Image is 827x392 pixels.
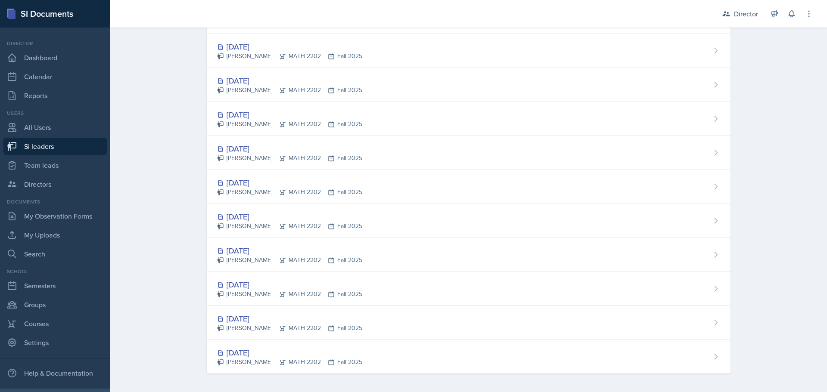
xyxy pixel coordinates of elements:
[217,41,362,52] div: [DATE]
[217,211,362,222] div: [DATE]
[207,102,731,136] a: [DATE] [PERSON_NAME]MATH 2202Fall 2025
[207,68,731,102] a: [DATE] [PERSON_NAME]MATH 2202Fall 2025
[217,313,362,324] div: [DATE]
[217,154,362,163] div: [PERSON_NAME] MATH 2202 Fall 2025
[3,296,107,313] a: Groups
[217,86,362,95] div: [PERSON_NAME] MATH 2202 Fall 2025
[3,176,107,193] a: Directors
[207,204,731,238] a: [DATE] [PERSON_NAME]MATH 2202Fall 2025
[217,143,362,154] div: [DATE]
[3,68,107,85] a: Calendar
[3,268,107,275] div: School
[207,306,731,340] a: [DATE] [PERSON_NAME]MATH 2202Fall 2025
[207,340,731,373] a: [DATE] [PERSON_NAME]MATH 2202Fall 2025
[217,290,362,299] div: [PERSON_NAME] MATH 2202 Fall 2025
[217,222,362,231] div: [PERSON_NAME] MATH 2202 Fall 2025
[3,40,107,47] div: Director
[3,49,107,66] a: Dashboard
[207,272,731,306] a: [DATE] [PERSON_NAME]MATH 2202Fall 2025
[217,358,362,367] div: [PERSON_NAME] MATH 2202 Fall 2025
[217,120,362,129] div: [PERSON_NAME] MATH 2202 Fall 2025
[217,279,362,290] div: [DATE]
[734,9,758,19] div: Director
[3,119,107,136] a: All Users
[3,364,107,382] div: Help & Documentation
[3,334,107,351] a: Settings
[217,324,362,333] div: [PERSON_NAME] MATH 2202 Fall 2025
[3,315,107,332] a: Courses
[3,87,107,104] a: Reports
[207,170,731,204] a: [DATE] [PERSON_NAME]MATH 2202Fall 2025
[217,52,362,61] div: [PERSON_NAME] MATH 2202 Fall 2025
[3,198,107,206] div: Documents
[207,136,731,170] a: [DATE] [PERSON_NAME]MATH 2202Fall 2025
[217,245,362,256] div: [DATE]
[3,157,107,174] a: Team leads
[217,256,362,265] div: [PERSON_NAME] MATH 2202 Fall 2025
[3,109,107,117] div: Users
[217,188,362,197] div: [PERSON_NAME] MATH 2202 Fall 2025
[3,277,107,294] a: Semesters
[217,75,362,86] div: [DATE]
[3,226,107,244] a: My Uploads
[3,207,107,225] a: My Observation Forms
[3,245,107,262] a: Search
[207,238,731,272] a: [DATE] [PERSON_NAME]MATH 2202Fall 2025
[217,109,362,120] div: [DATE]
[217,347,362,358] div: [DATE]
[3,138,107,155] a: Si leaders
[217,177,362,188] div: [DATE]
[207,34,731,68] a: [DATE] [PERSON_NAME]MATH 2202Fall 2025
